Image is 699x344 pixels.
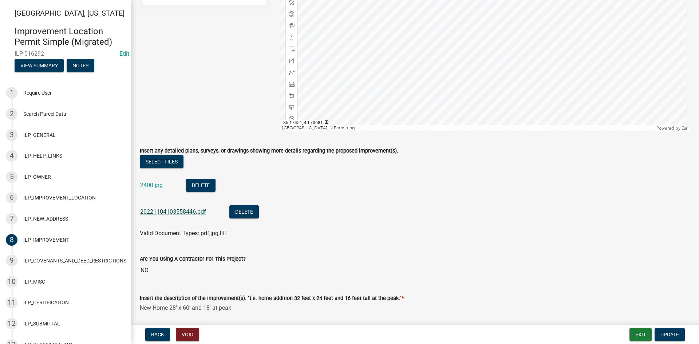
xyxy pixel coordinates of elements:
[15,26,125,47] h4: Improvement Location Permit Simple (Migrated)
[6,171,17,183] div: 5
[229,205,259,218] button: Delete
[145,328,170,341] button: Back
[6,87,17,99] div: 1
[151,332,164,337] span: Back
[140,257,246,262] label: Are You Using A Contractor For This Project?
[6,234,17,246] div: 8
[15,50,116,57] span: ILP-016292
[6,150,17,162] div: 4
[23,195,96,200] div: ILP_IMPROVEMENT_LOCATION
[229,209,259,216] wm-modal-confirm: Delete Document
[15,9,125,17] span: [GEOGRAPHIC_DATA], [US_STATE]
[6,192,17,203] div: 6
[23,90,52,95] div: Require User
[23,174,51,179] div: ILP_OWNER
[186,182,216,189] wm-modal-confirm: Delete Document
[23,133,56,138] div: ILP_GENERAL
[23,111,66,116] div: Search Parcel Data
[67,59,94,72] button: Notes
[6,108,17,120] div: 2
[23,237,69,242] div: ILP_IMPROVEMENT
[186,179,216,192] button: Delete
[119,50,129,57] a: Edit
[6,255,17,266] div: 9
[140,208,206,215] a: 20221104103558446.pdf
[280,125,655,131] div: [GEOGRAPHIC_DATA] IN Permitting
[23,216,68,221] div: ILP_NEW_ADDRESS
[140,149,398,154] label: Insert any detailed plans, surveys, or drawings showing more details regarding the proposed impro...
[23,300,69,305] div: ILP_CERTIFICATION
[15,63,64,69] wm-modal-confirm: Summary
[655,125,690,131] div: Powered by
[140,182,163,189] a: 2400.jpg
[67,63,94,69] wm-modal-confirm: Notes
[140,230,227,237] span: Valid Document Types: pdf,jpg,tiff
[140,155,183,168] button: Select files
[23,153,62,158] div: ILP_HELP_LINKS
[682,126,688,131] a: Esri
[23,258,126,263] div: ILP_COVENANTS_AND_DEED_RESTRICTIONS
[655,328,685,341] button: Update
[660,332,679,337] span: Update
[6,297,17,308] div: 11
[176,328,199,341] button: Void
[15,59,64,72] button: View Summary
[6,276,17,288] div: 10
[6,129,17,141] div: 3
[6,213,17,225] div: 7
[629,328,652,341] button: Exit
[23,321,60,326] div: ILP_SUBMITTAL
[119,50,129,57] wm-modal-confirm: Edit Application Number
[6,318,17,329] div: 12
[23,279,45,284] div: ILP_MISC
[140,296,404,301] label: Insert the description of the improvement(s). "i.e. home addition 32 feet x 24 feet and 16 feet t...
